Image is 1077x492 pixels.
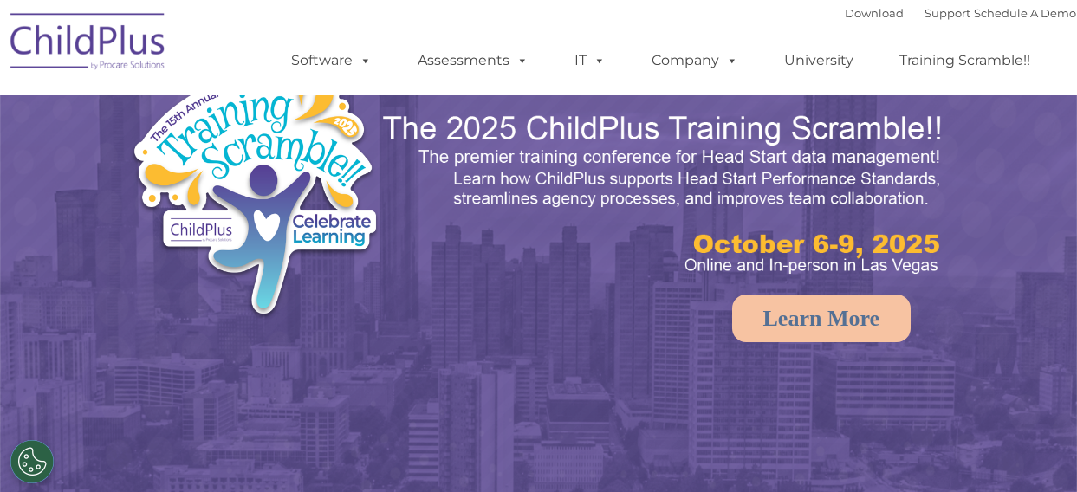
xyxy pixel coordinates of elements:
[974,6,1076,20] a: Schedule A Demo
[557,43,623,78] a: IT
[767,43,871,78] a: University
[274,43,389,78] a: Software
[845,6,1076,20] font: |
[634,43,756,78] a: Company
[845,6,904,20] a: Download
[2,1,175,87] img: ChildPlus by Procare Solutions
[882,43,1048,78] a: Training Scramble!!
[10,440,54,483] button: Cookies Settings
[732,295,912,342] a: Learn More
[400,43,546,78] a: Assessments
[925,6,970,20] a: Support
